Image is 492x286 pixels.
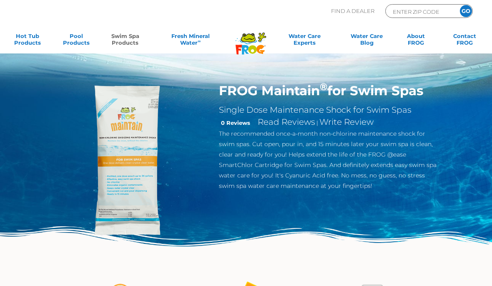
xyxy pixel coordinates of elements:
[316,119,318,126] span: |
[460,5,472,17] input: GO
[258,117,315,127] a: Read Reviews
[331,4,374,18] p: Find A Dealer
[446,33,484,49] a: ContactFROG
[57,33,95,49] a: PoolProducts
[219,129,440,191] p: The recommended once-a-month non-chlorine maintenance shock for swim spas. Cut open, pour in, and...
[221,119,250,126] strong: 0 Reviews
[8,33,46,49] a: Hot TubProducts
[219,83,440,99] h1: FROG Maintain for Swim Spas
[155,33,226,49] a: Fresh MineralWater∞
[320,81,327,93] sup: ®
[272,33,337,49] a: Water CareExperts
[198,39,201,43] sup: ∞
[52,83,206,238] img: ss-maintain-hero.png
[319,117,374,127] a: Write Review
[219,105,440,115] h2: Single Dose Maintenance Shock for Swim Spas
[397,33,435,49] a: AboutFROG
[348,33,386,49] a: Water CareBlog
[106,33,144,49] a: Swim SpaProducts
[231,22,271,55] img: Frog Products Logo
